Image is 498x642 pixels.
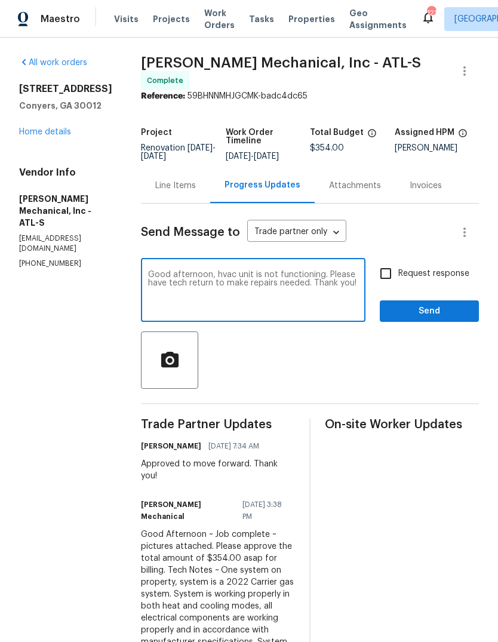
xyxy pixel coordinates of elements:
[141,144,216,161] span: Renovation
[141,226,240,238] span: Send Message to
[19,259,112,269] p: [PHONE_NUMBER]
[141,152,166,161] span: [DATE]
[242,499,288,523] span: [DATE] 3:38 PM
[187,144,213,152] span: [DATE]
[141,92,185,100] b: Reference:
[19,59,87,67] a: All work orders
[147,75,188,87] span: Complete
[367,128,377,144] span: The total cost of line items that have been proposed by Opendoor. This sum includes line items th...
[19,83,112,95] h2: [STREET_ADDRESS]
[114,13,139,25] span: Visits
[380,300,479,322] button: Send
[41,13,80,25] span: Maestro
[389,304,469,319] span: Send
[410,180,442,192] div: Invoices
[249,15,274,23] span: Tasks
[19,128,71,136] a: Home details
[329,180,381,192] div: Attachments
[204,7,235,31] span: Work Orders
[395,128,454,137] h5: Assigned HPM
[325,419,479,431] span: On-site Worker Updates
[141,56,421,70] span: [PERSON_NAME] Mechanical, Inc - ATL-S
[226,152,251,161] span: [DATE]
[349,7,407,31] span: Geo Assignments
[19,167,112,179] h4: Vendor Info
[148,271,358,312] textarea: Good afternoon, hvac unit is not functioning. Please have tech return to make repairs needed. Tha...
[141,419,295,431] span: Trade Partner Updates
[254,152,279,161] span: [DATE]
[19,193,112,229] h5: [PERSON_NAME] Mechanical, Inc - ATL-S
[225,179,300,191] div: Progress Updates
[141,440,201,452] h6: [PERSON_NAME]
[398,268,469,280] span: Request response
[226,152,279,161] span: -
[395,144,479,152] div: [PERSON_NAME]
[208,440,259,452] span: [DATE] 7:34 AM
[141,144,216,161] span: -
[247,223,346,242] div: Trade partner only
[141,499,235,523] h6: [PERSON_NAME] Mechanical
[19,234,112,254] p: [EMAIL_ADDRESS][DOMAIN_NAME]
[427,7,435,19] div: 121
[19,100,112,112] h5: Conyers, GA 30012
[310,128,364,137] h5: Total Budget
[226,128,311,145] h5: Work Order Timeline
[458,128,468,144] span: The hpm assigned to this work order.
[153,13,190,25] span: Projects
[155,180,196,192] div: Line Items
[288,13,335,25] span: Properties
[310,144,344,152] span: $354.00
[141,458,295,482] div: Approved to move forward. Thank you!
[141,128,172,137] h5: Project
[141,90,479,102] div: 59BHNNMHJGCMK-badc4dc65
